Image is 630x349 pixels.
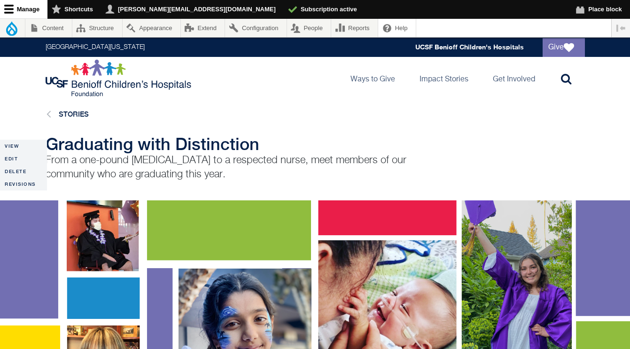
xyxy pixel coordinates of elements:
[287,19,331,37] a: People
[485,57,543,99] a: Get Involved
[181,19,225,37] a: Extend
[46,44,145,51] a: [GEOGRAPHIC_DATA][US_STATE]
[543,38,585,57] a: Give
[72,19,122,37] a: Structure
[378,19,416,37] a: Help
[415,43,524,51] a: UCSF Benioff Children's Hospitals
[343,57,403,99] a: Ways to Give
[612,19,630,37] button: Vertical orientation
[412,57,476,99] a: Impact Stories
[46,134,259,154] span: Graduating with Distinction
[46,153,407,182] p: From a one-pound [MEDICAL_DATA] to a respected nurse, meet members of our community who are gradu...
[25,19,72,37] a: Content
[46,59,194,97] img: Logo for UCSF Benioff Children's Hospitals Foundation
[225,19,286,37] a: Configuration
[123,19,180,37] a: Appearance
[59,110,89,118] a: Stories
[331,19,378,37] a: Reports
